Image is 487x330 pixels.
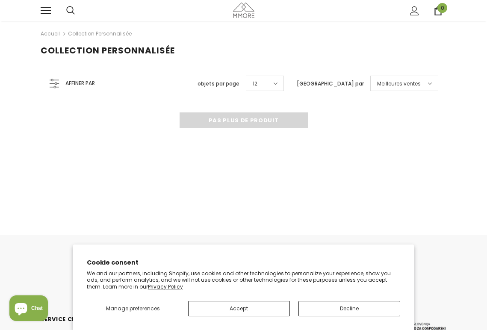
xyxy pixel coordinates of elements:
[298,301,400,316] button: Decline
[41,44,175,56] span: Collection personnalisée
[233,3,254,18] img: Cas MMORE
[198,80,239,88] label: objets par page
[68,30,132,37] a: Collection personnalisée
[188,301,290,316] button: Accept
[253,80,257,88] span: 12
[297,80,364,88] label: [GEOGRAPHIC_DATA] par
[106,305,160,312] span: Manage preferences
[87,258,400,267] h2: Cookie consent
[148,283,183,290] a: Privacy Policy
[87,301,180,316] button: Manage preferences
[377,80,421,88] span: Meilleures ventes
[437,3,447,13] span: 0
[87,270,400,290] p: We and our partners, including Shopify, use cookies and other technologies to personalize your ex...
[434,6,443,15] a: 0
[41,29,60,39] a: Accueil
[7,295,50,323] inbox-online-store-chat: Shopify online store chat
[65,79,95,88] span: Affiner par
